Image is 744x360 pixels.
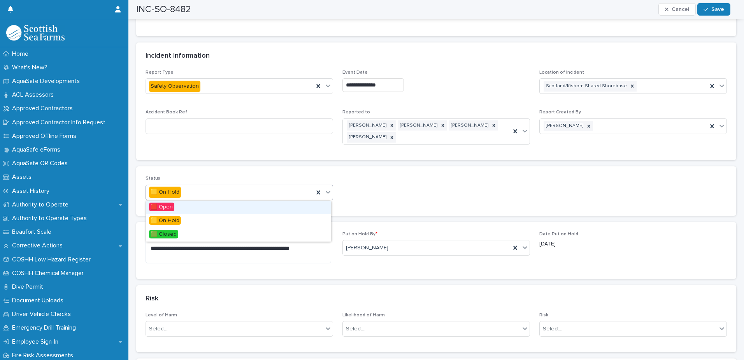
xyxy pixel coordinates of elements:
[342,70,368,75] span: Event Date
[342,232,377,236] span: Put on Hold By
[136,4,191,15] h2: INC-SO-8482
[9,64,54,71] p: What's New?
[9,311,77,318] p: Driver Vehicle Checks
[9,338,65,346] p: Employee Sign-In
[9,352,79,359] p: Fire Risk Assessments
[9,160,74,167] p: AquaSafe QR Codes
[146,110,187,115] span: Accident Book Ref
[9,105,79,112] p: Approved Contractors
[342,313,385,318] span: Likelihood of Harm
[347,132,388,143] div: [PERSON_NAME]
[9,119,112,126] p: Approved Contractor Info Request
[146,176,160,181] span: Status
[9,91,60,99] p: ACL Assessors
[9,283,49,291] p: Dive Permit
[544,121,584,131] div: [PERSON_NAME]
[149,230,178,238] span: 🟩 Closed
[9,228,58,236] p: Beaufort Scale
[672,7,689,12] span: Cancel
[711,7,724,12] span: Save
[146,295,158,303] h2: Risk
[697,3,730,16] button: Save
[146,214,331,228] div: 🟨 On Hold
[9,256,97,263] p: COSHH Low Hazard Register
[149,325,168,333] div: Select...
[9,270,90,277] p: COSHH Chemical Manager
[9,242,69,249] p: Corrective Actions
[539,110,581,115] span: Report Created By
[149,187,181,198] div: 🟨 On Hold
[9,78,86,85] p: AquaSafe Developments
[9,173,38,181] p: Assets
[149,216,181,225] span: 🟨 On Hold
[346,244,388,252] span: [PERSON_NAME]
[398,120,439,131] div: [PERSON_NAME]
[539,70,584,75] span: Location of Incident
[9,201,75,208] p: Authority to Operate
[539,313,548,318] span: Risk
[9,187,56,195] p: Asset History
[149,203,174,211] span: 🟥 Open
[539,240,727,248] p: [DATE]
[149,81,200,92] div: Safety Observation
[543,325,562,333] div: Select...
[9,215,93,222] p: Authority to Operate Types
[146,313,177,318] span: Level of Harm
[146,201,331,214] div: 🟥 Open
[146,70,174,75] span: Report Type
[449,120,490,131] div: [PERSON_NAME]
[658,3,696,16] button: Cancel
[9,132,82,140] p: Approved Offline Forms
[146,52,210,60] h2: Incident Information
[539,232,578,236] span: Date Put on Hold
[346,325,365,333] div: Select...
[9,50,35,58] p: Home
[146,228,331,242] div: 🟩 Closed
[544,81,628,92] div: Scotland/Kishorn Shared Shorebase
[9,146,67,154] p: AquaSafe eForms
[342,110,370,115] span: Reported to
[9,324,82,332] p: Emergency Drill Training
[9,297,70,304] p: Document Uploads
[6,25,65,41] img: bPIBxiqnSb2ggTQWdOVV
[347,120,388,131] div: [PERSON_NAME]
